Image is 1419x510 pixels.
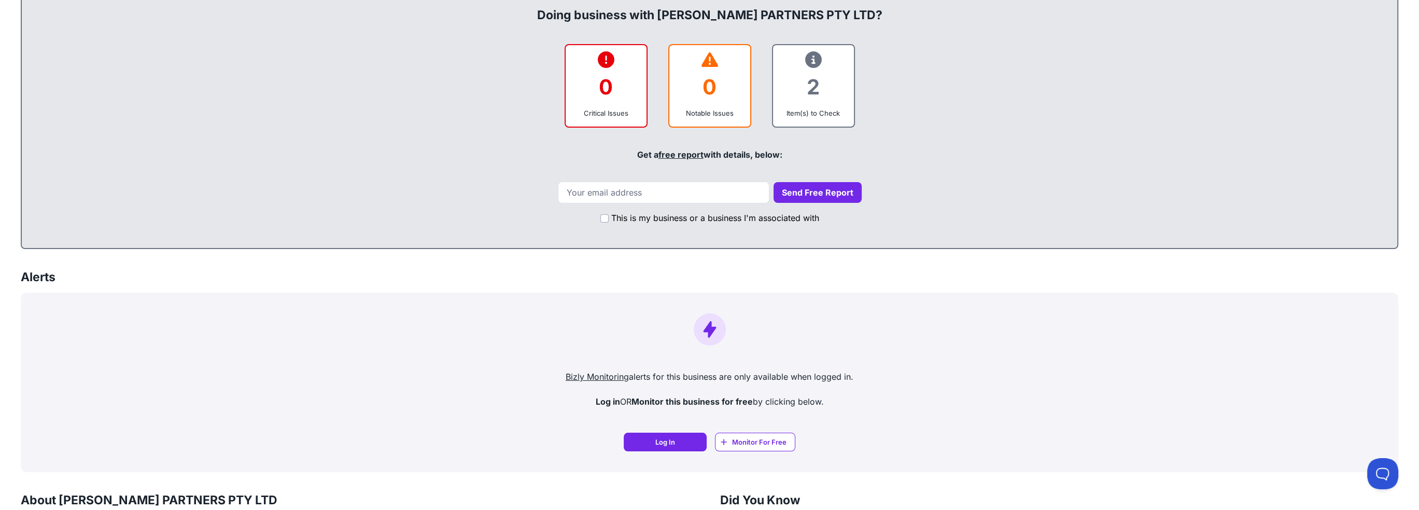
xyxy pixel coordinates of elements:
div: 2 [781,66,846,108]
div: Critical Issues [574,108,638,118]
span: Log In [655,437,675,447]
h3: Did You Know [720,493,1399,508]
span: Get a with details, below: [637,149,782,160]
a: Monitor For Free [715,433,795,451]
p: alerts for this business are only available when logged in. [29,370,1390,383]
div: Item(s) to Check [781,108,846,118]
h3: About [PERSON_NAME] PARTNERS PTY LTD [21,493,699,508]
strong: Monitor this business for free [631,396,753,407]
strong: Log in [596,396,620,407]
div: 0 [574,66,638,108]
div: 0 [678,66,742,108]
h3: Alerts [21,270,55,285]
iframe: Toggle Customer Support [1367,458,1398,489]
button: Send Free Report [774,182,862,203]
a: Bizly Monitoring [566,371,629,382]
a: free report [658,149,704,160]
a: Log In [624,433,707,451]
input: Your email address [558,182,769,203]
label: This is my business or a business I'm associated with [611,212,819,224]
p: OR by clicking below. [29,395,1390,408]
span: Monitor For Free [732,437,786,447]
div: Notable Issues [678,108,742,118]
